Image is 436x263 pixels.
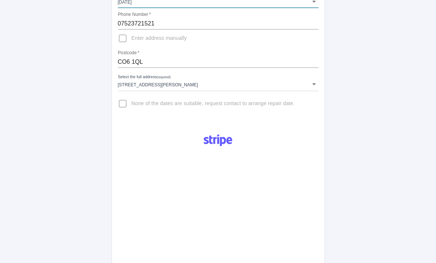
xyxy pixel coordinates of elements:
span: Enter address manually [132,35,187,42]
div: [STREET_ADDRESS][PERSON_NAME] [118,77,319,91]
span: None of the dates are suitable, request contact to arrange repair date. [132,100,295,107]
label: Phone Number [118,11,151,18]
small: (required) [157,76,170,79]
label: Select the full address [118,74,171,80]
img: Logo [200,132,236,149]
label: Postcode [118,50,139,56]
